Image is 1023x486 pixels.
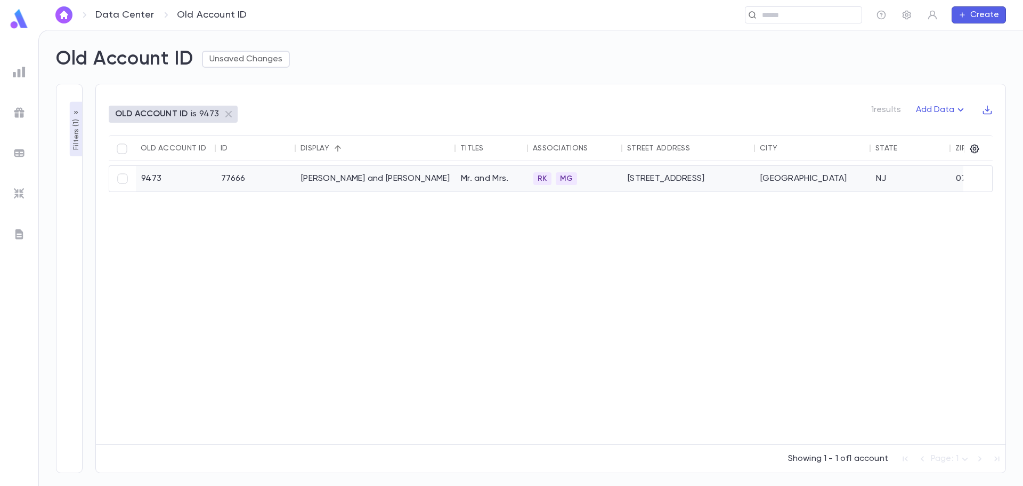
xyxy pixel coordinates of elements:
[141,144,206,153] div: Old Account ID
[871,166,951,192] div: NJ
[228,140,245,157] button: Sort
[875,144,897,153] div: State
[136,166,216,192] div: 9473
[296,166,456,192] div: [PERSON_NAME] and [PERSON_NAME]
[760,144,777,153] div: City
[484,140,501,157] button: Sort
[115,109,188,119] p: OLD ACCOUNT ID
[622,166,755,192] div: [STREET_ADDRESS]
[58,11,70,19] img: home_white.a664292cf8c1dea59945f0da9f25487c.svg
[70,102,83,156] button: Filters (1)
[690,140,707,157] button: Sort
[788,453,888,464] p: Showing 1 - 1 of 1 account
[13,147,26,160] img: batches_grey.339ca447c9d9533ef1741baa751efc33.svg
[177,9,247,21] p: Old Account ID
[13,66,26,78] img: reports_grey.c525e4749d1bce6a11f5fe2a8de1b229.svg
[216,166,296,192] div: 77666
[931,451,971,467] div: Page: 1
[9,9,30,29] img: logo
[221,144,228,153] div: ID
[13,228,26,241] img: letters_grey.7941b92b52307dd3b8a917253454ce1c.svg
[556,174,578,183] span: MG
[533,174,551,183] span: RK
[109,106,238,123] div: OLD ACCOUNT IDis 9473
[191,109,219,119] p: is 9473
[329,140,346,157] button: Sort
[71,117,82,150] p: Filters ( 1 )
[301,144,329,153] div: Display
[952,6,1006,23] button: Create
[755,166,871,192] div: [GEOGRAPHIC_DATA]
[627,144,690,153] div: Street Address
[897,140,914,157] button: Sort
[456,166,528,192] div: Mr. and Mrs.
[13,106,26,119] img: campaigns_grey.99e729a5f7ee94e3726e6486bddda8f1.svg
[955,144,966,153] div: Zip
[533,144,588,153] div: Associations
[202,51,290,68] button: Unsaved Changes
[777,140,794,157] button: Sort
[56,47,193,71] h2: Old Account ID
[871,105,901,115] p: 1 results
[95,9,154,21] a: Data Center
[13,187,26,200] img: imports_grey.530a8a0e642e233f2baf0ef88e8c9fcb.svg
[931,455,959,463] span: Page: 1
[460,144,484,153] div: Titles
[910,101,973,118] button: Add Data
